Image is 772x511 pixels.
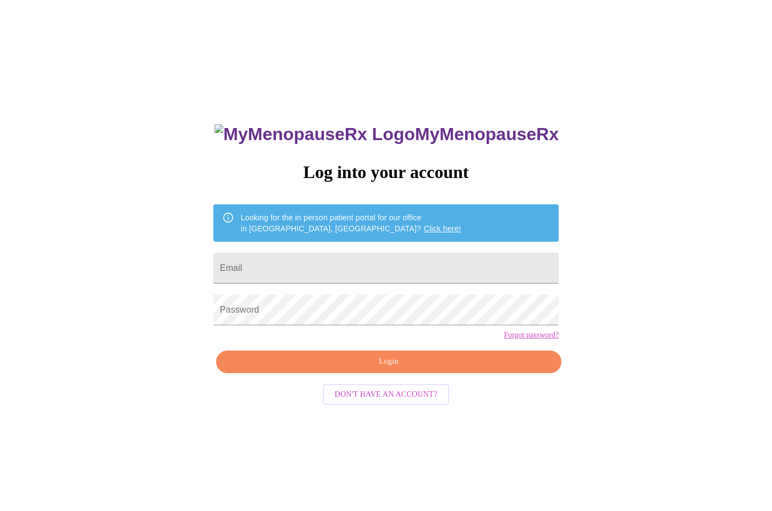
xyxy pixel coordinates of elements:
[424,224,461,233] a: Click here!
[335,388,438,402] span: Don't have an account?
[320,388,453,398] a: Don't have an account?
[214,124,415,145] img: MyMenopauseRx Logo
[229,355,549,369] span: Login
[214,124,559,145] h3: MyMenopauseRx
[241,208,461,238] div: Looking for the in person patient portal for our office in [GEOGRAPHIC_DATA], [GEOGRAPHIC_DATA]?
[216,351,561,373] button: Login
[504,331,559,340] a: Forgot password?
[213,162,559,182] h3: Log into your account
[323,384,450,406] button: Don't have an account?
